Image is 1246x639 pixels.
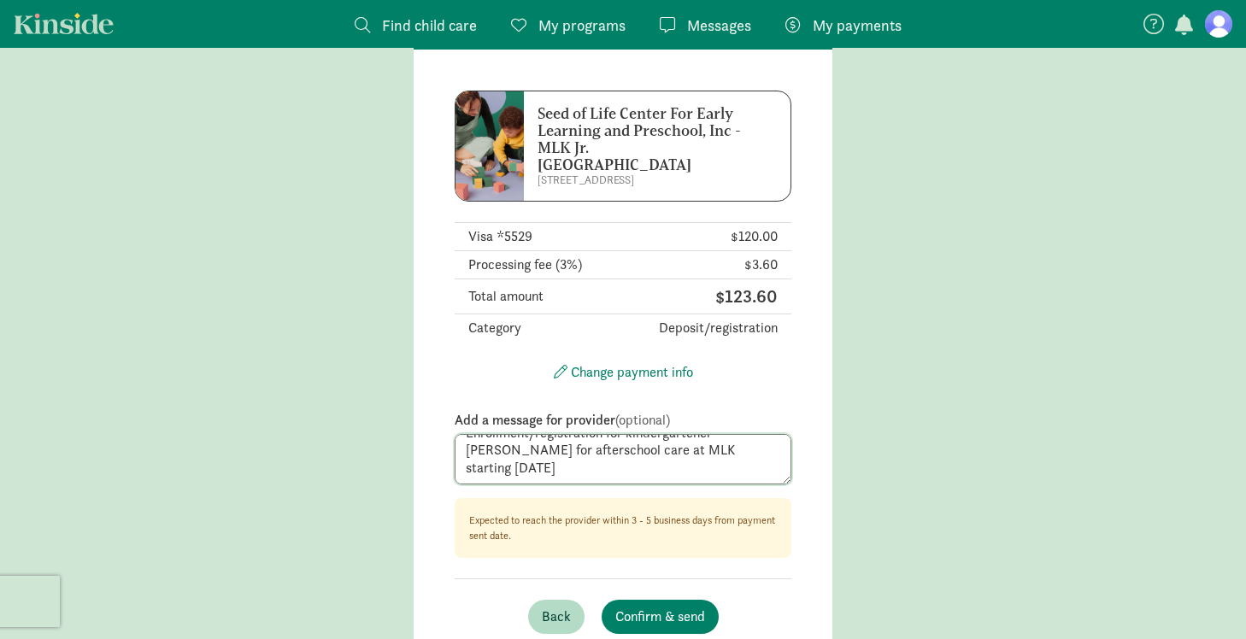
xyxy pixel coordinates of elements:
[667,223,791,251] td: $120.00
[382,14,477,37] span: Find child care
[455,223,667,251] td: Visa *5529
[542,607,571,627] span: Back
[571,363,693,381] span: Change payment info
[554,365,567,378] span: Change payment info
[667,251,791,279] td: $3.60
[813,14,902,37] span: My payments
[455,251,667,279] td: Processing fee (3%)
[687,14,751,37] span: Messages
[469,513,777,543] div: Expected to reach the provider within 3 - 5 business days from payment sent date.
[455,410,791,431] label: Add a message for provider
[528,600,585,634] button: Back
[583,279,791,314] td: $123.60
[615,607,705,627] span: Confirm & send
[455,279,583,314] td: Total amount
[455,314,583,342] td: Category
[14,13,114,34] a: Kinside
[583,314,791,342] td: Deposit/registration
[538,14,626,37] span: My programs
[538,173,743,187] p: [STREET_ADDRESS]
[554,363,693,381] a: Change payment info
[602,600,719,634] button: Confirm & send
[538,105,743,173] h6: Seed of Life Center For Early Learning and Preschool, Inc - MLK Jr. [GEOGRAPHIC_DATA]
[615,411,670,429] span: (optional)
